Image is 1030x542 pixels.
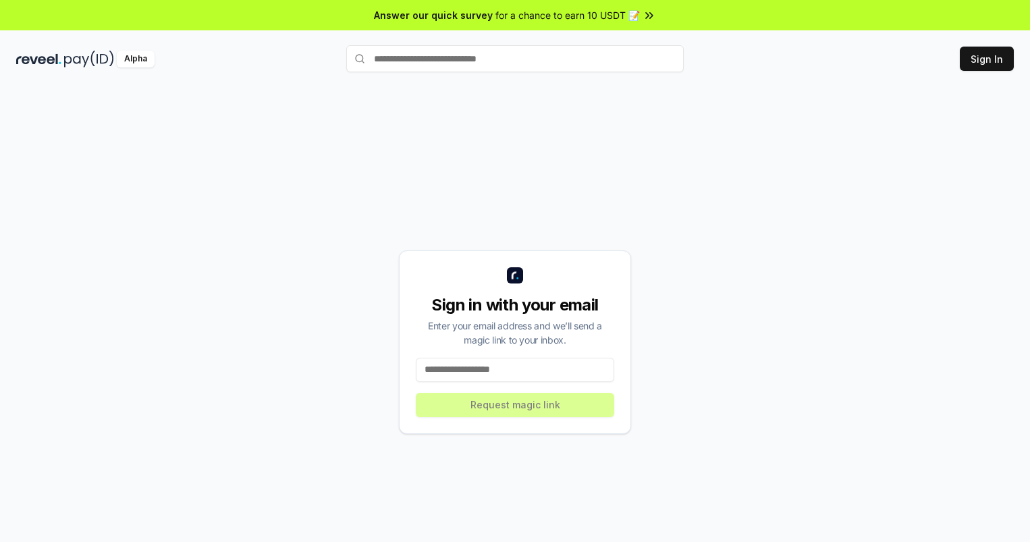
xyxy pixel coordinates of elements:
img: logo_small [507,267,523,283]
span: for a chance to earn 10 USDT 📝 [495,8,640,22]
div: Enter your email address and we’ll send a magic link to your inbox. [416,319,614,347]
img: reveel_dark [16,51,61,67]
span: Answer our quick survey [374,8,493,22]
div: Alpha [117,51,155,67]
div: Sign in with your email [416,294,614,316]
button: Sign In [960,47,1014,71]
img: pay_id [64,51,114,67]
